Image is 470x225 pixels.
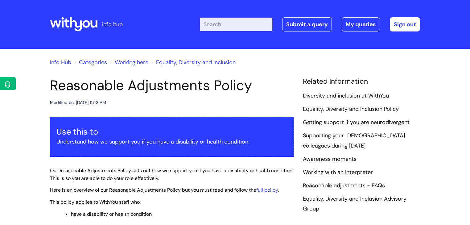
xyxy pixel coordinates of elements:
span: This policy applies to WithYou staff who: [50,199,141,205]
a: full policy [256,187,278,193]
li: Solution home [73,57,107,67]
a: Equality, Diversity and Inclusion [156,59,236,66]
a: Equality, Diversity and Inclusion Policy [303,105,399,113]
a: Getting support if you are neurodivergent [303,119,410,127]
div: | - [200,17,420,31]
a: Working with an interpreter [303,169,373,177]
a: Info Hub [50,59,71,66]
a: Working here [115,59,148,66]
a: My queries [342,17,380,31]
span: Our Reasonable Adjustments Policy sets out how we support you if you have a disability or health ... [50,167,293,181]
a: Awareness moments [303,155,357,163]
span: Here is an overview of our Reasonable Adjustments Policy but you must read and follow the . [50,187,279,193]
li: Working here [109,57,148,67]
a: Categories [79,59,107,66]
h3: Use this to [56,127,287,137]
h1: Reasonable Adjustments Policy [50,77,294,94]
p: info hub [102,19,123,29]
a: Sign out [390,17,420,31]
div: Modified on: [DATE] 11:53 AM [50,99,106,106]
span: have a disability or health condition [71,211,152,217]
li: Equality, Diversity and Inclusion [150,57,236,67]
a: Diversity and inclusion at WithYou [303,92,389,100]
p: Understand how we support you if you have a disability or health condition. [56,137,287,147]
a: Reasonable adjustments - FAQs [303,182,385,190]
a: Equality, Diversity and Inclusion Advisory Group [303,195,406,213]
input: Search [200,18,272,31]
h4: Related Information [303,77,420,86]
a: Submit a query [282,17,332,31]
a: Supporting your [DEMOGRAPHIC_DATA] colleagues during [DATE] [303,132,405,150]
